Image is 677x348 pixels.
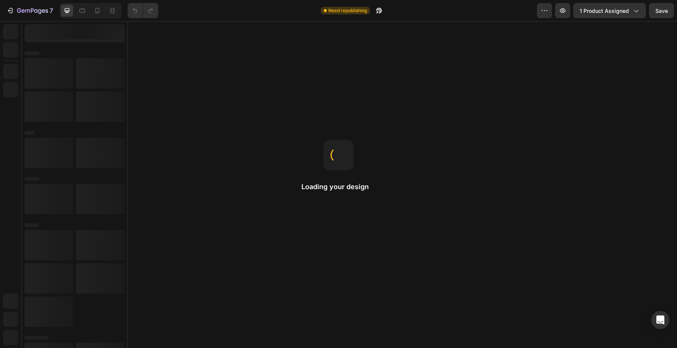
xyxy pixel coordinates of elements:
[649,3,674,18] button: Save
[651,311,669,329] div: Open Intercom Messenger
[301,182,376,191] h2: Loading your design
[655,8,668,14] span: Save
[573,3,646,18] button: 1 product assigned
[580,7,629,15] span: 1 product assigned
[128,3,158,18] div: Undo/Redo
[328,7,367,14] span: Need republishing
[3,3,56,18] button: 7
[50,6,53,15] p: 7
